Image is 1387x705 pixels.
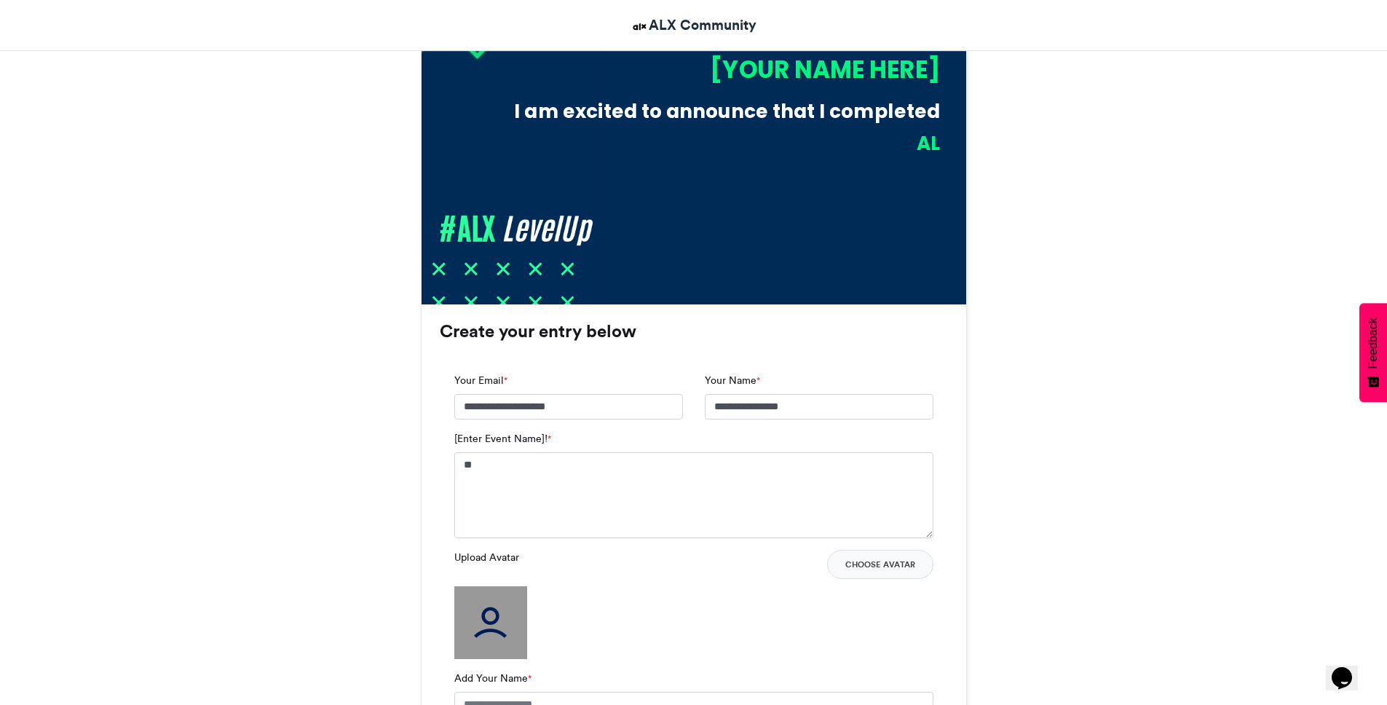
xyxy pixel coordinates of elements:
[440,323,948,340] h3: Create your entry below
[1326,647,1372,690] iframe: chat widget
[827,550,933,579] button: Choose Avatar
[631,15,756,36] a: ALX Community
[454,373,507,388] label: Your Email
[454,550,519,565] label: Upload Avatar
[1367,318,1380,369] span: Feedback
[454,671,532,686] label: Add Your Name
[705,373,760,388] label: Your Name
[602,52,940,86] div: [YOUR NAME HERE]
[501,98,940,125] div: I am excited to announce that I completed
[454,586,527,659] img: user_filled.png
[631,17,649,36] img: ALX Community
[1359,303,1387,402] button: Feedback - Show survey
[454,431,551,446] label: [Enter Event Name]!
[523,130,940,157] div: AL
